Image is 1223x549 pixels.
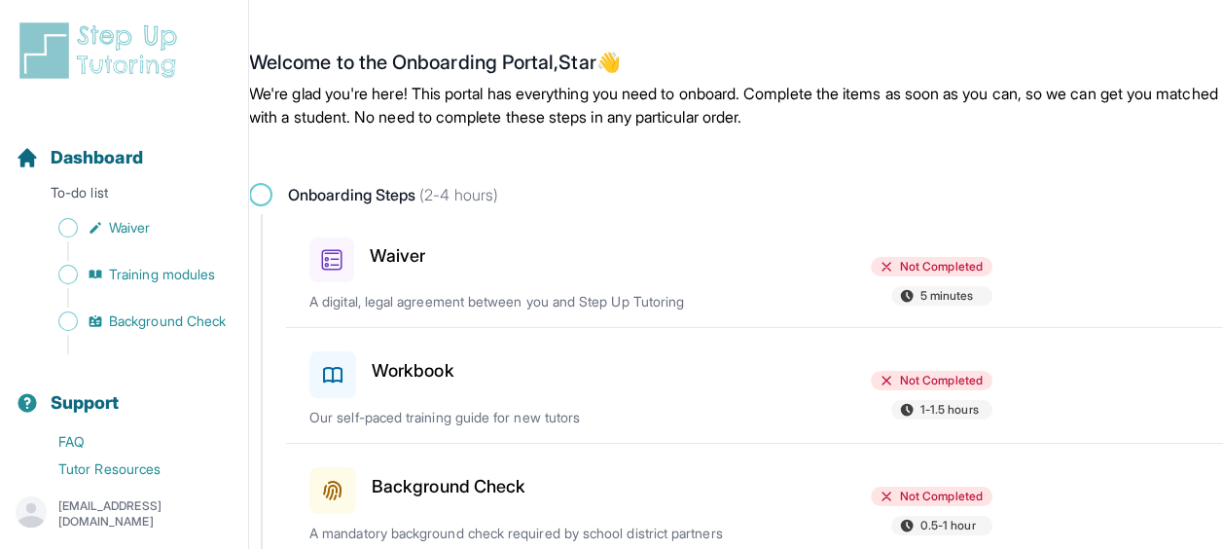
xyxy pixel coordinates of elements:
a: Training modules [16,261,248,288]
span: Support [51,389,120,417]
p: Our self-paced training guide for new tutors [309,408,754,427]
p: We're glad you're here! This portal has everything you need to onboard. Complete the items as soo... [249,82,1223,128]
button: Support [8,358,240,424]
p: To-do list [8,183,240,210]
span: 1-1.5 hours [920,402,979,418]
span: Waiver [109,218,150,238]
span: Not Completed [900,373,983,388]
h3: Workbook [372,357,454,384]
span: Training modules [109,265,215,284]
img: logo [16,19,189,82]
a: Dashboard [16,144,143,171]
a: WorkbookNot Completed1-1.5 hoursOur self-paced training guide for new tutors [286,328,1223,443]
span: 0.5-1 hour [920,518,976,533]
p: [EMAIL_ADDRESS][DOMAIN_NAME] [58,498,233,530]
a: Tutor Resources [16,456,248,483]
h3: Background Check [372,473,525,500]
a: FAQ [16,428,248,456]
span: Background Check [109,311,226,331]
p: A digital, legal agreement between you and Step Up Tutoring [309,292,754,311]
span: 5 minutes [920,288,974,304]
span: Not Completed [900,489,983,504]
h3: Waiver [370,242,425,270]
span: Not Completed [900,259,983,274]
button: [EMAIL_ADDRESS][DOMAIN_NAME] [16,496,233,531]
a: Waiver [16,214,248,241]
h2: Welcome to the Onboarding Portal, Star 👋 [249,51,1223,82]
button: Dashboard [8,113,240,179]
span: Onboarding Steps [288,183,498,206]
span: Dashboard [51,144,143,171]
a: WaiverNot Completed5 minutesA digital, legal agreement between you and Step Up Tutoring [286,214,1223,327]
span: (2-4 hours) [415,185,498,204]
p: A mandatory background check required by school district partners [309,524,754,543]
a: Background Check [16,308,248,335]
